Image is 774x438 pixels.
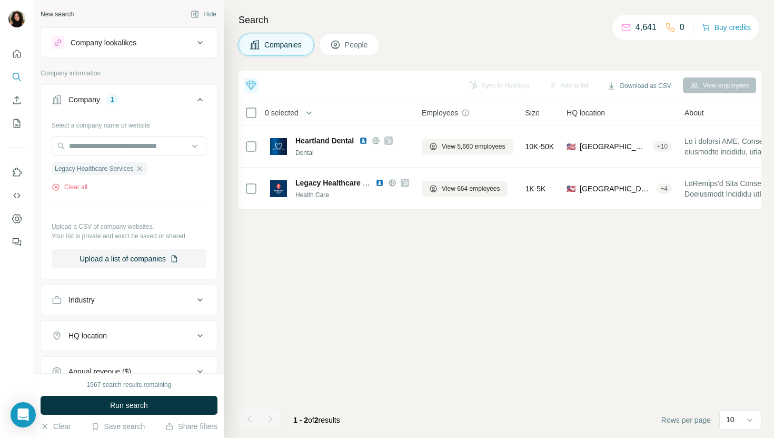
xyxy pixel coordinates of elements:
[525,141,554,152] span: 10K-50K
[87,380,172,390] div: 1567 search results remaining
[270,180,287,197] img: Logo of Legacy Healthcare Services
[52,182,87,192] button: Clear all
[68,94,100,105] div: Company
[359,137,368,145] img: LinkedIn logo
[295,190,409,200] div: Health Care
[345,40,369,50] span: People
[41,30,217,55] button: Company lookalikes
[567,183,575,194] span: 🇺🇸
[702,20,751,35] button: Buy credits
[295,179,393,187] span: Legacy Healthcare Services
[239,13,761,27] h4: Search
[52,116,206,130] div: Select a company name or website
[52,249,206,268] button: Upload a list of companies
[656,184,672,193] div: + 4
[165,421,217,432] button: Share filters
[68,330,107,341] div: HQ location
[106,95,118,104] div: 1
[375,179,384,187] img: LinkedIn logo
[653,142,672,151] div: + 10
[8,186,25,205] button: Use Surfe API
[11,402,36,427] div: Open Intercom Messenger
[41,359,217,384] button: Annual revenue ($)
[8,209,25,228] button: Dashboard
[525,108,540,118] span: Size
[293,416,340,424] span: results
[71,37,136,48] div: Company lookalikes
[314,416,319,424] span: 2
[183,6,224,22] button: Hide
[600,78,678,94] button: Download as CSV
[636,21,657,34] p: 4,641
[684,108,704,118] span: About
[52,231,206,241] p: Your list is private and won't be saved or shared.
[295,135,354,146] span: Heartland Dental
[55,164,133,173] span: Legacy Healthcare Services
[41,69,217,78] p: Company information
[422,108,458,118] span: Employees
[110,400,148,411] span: Run search
[68,366,131,377] div: Annual revenue ($)
[41,9,74,19] div: New search
[8,67,25,86] button: Search
[52,222,206,231] p: Upload a CSV of company websites.
[8,163,25,182] button: Use Surfe on LinkedIn
[422,181,508,197] button: View 664 employees
[265,108,299,118] span: 0 selected
[8,11,25,27] img: Avatar
[41,287,217,313] button: Industry
[8,91,25,110] button: Enrich CSV
[680,21,684,34] p: 0
[68,295,95,305] div: Industry
[442,142,505,151] span: View 5,660 employees
[91,421,145,432] button: Save search
[567,141,575,152] span: 🇺🇸
[293,416,308,424] span: 1 - 2
[41,396,217,415] button: Run search
[525,183,546,194] span: 1K-5K
[270,138,287,155] img: Logo of Heartland Dental
[41,323,217,348] button: HQ location
[8,44,25,63] button: Quick start
[442,184,500,193] span: View 664 employees
[295,148,409,158] div: Dental
[264,40,303,50] span: Companies
[567,108,605,118] span: HQ location
[580,183,652,194] span: [GEOGRAPHIC_DATA], [US_STATE]
[8,232,25,251] button: Feedback
[308,416,314,424] span: of
[661,415,711,425] span: Rows per page
[422,139,513,154] button: View 5,660 employees
[580,141,649,152] span: [GEOGRAPHIC_DATA], [US_STATE]
[8,114,25,133] button: My lists
[41,87,217,116] button: Company1
[726,414,735,425] p: 10
[41,421,71,432] button: Clear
